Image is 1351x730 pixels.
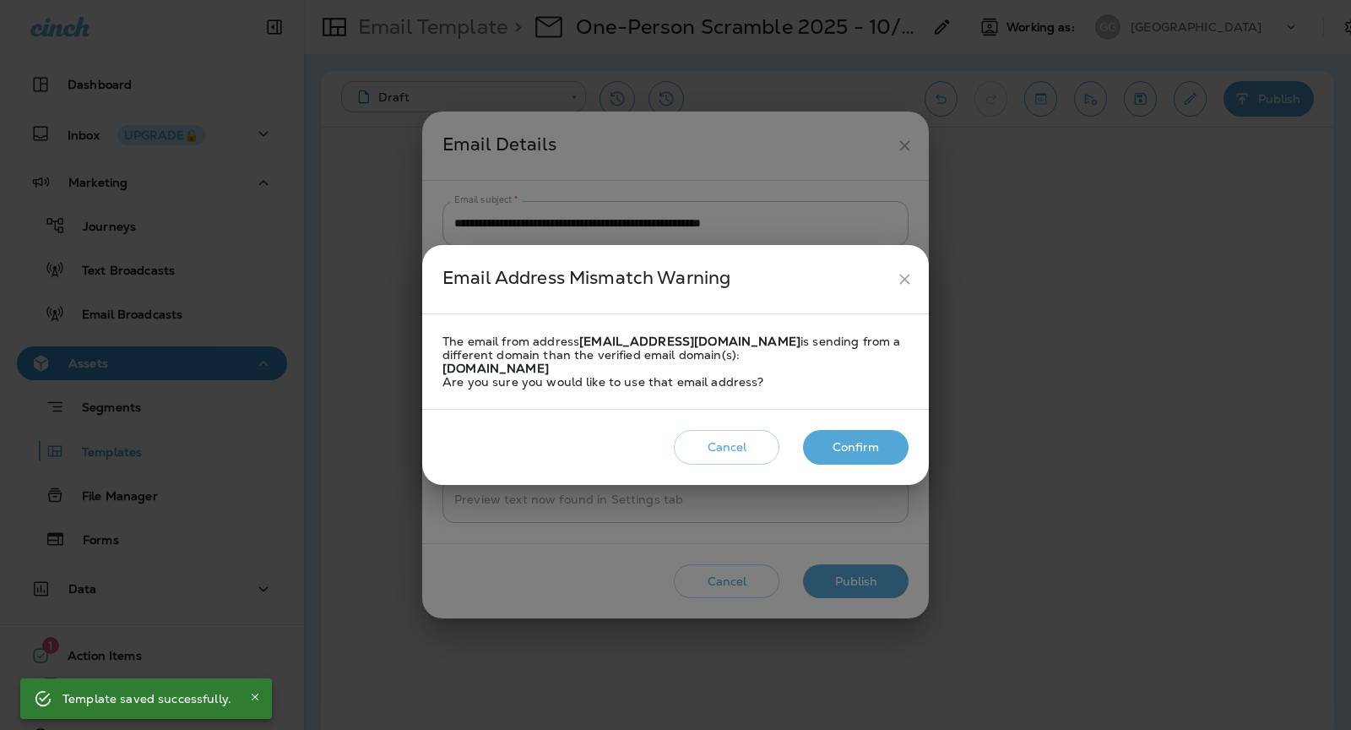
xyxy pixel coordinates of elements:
[442,335,909,389] div: The email from address is sending from a different domain than the verified email domain(s): Are ...
[442,264,889,295] div: Email Address Mismatch Warning
[579,334,800,349] strong: [EMAIL_ADDRESS][DOMAIN_NAME]
[62,684,231,714] div: Template saved successfully.
[674,430,779,465] button: Cancel
[245,687,265,707] button: Close
[889,264,920,295] button: close
[442,361,549,376] strong: [DOMAIN_NAME]
[803,430,909,465] button: Confirm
